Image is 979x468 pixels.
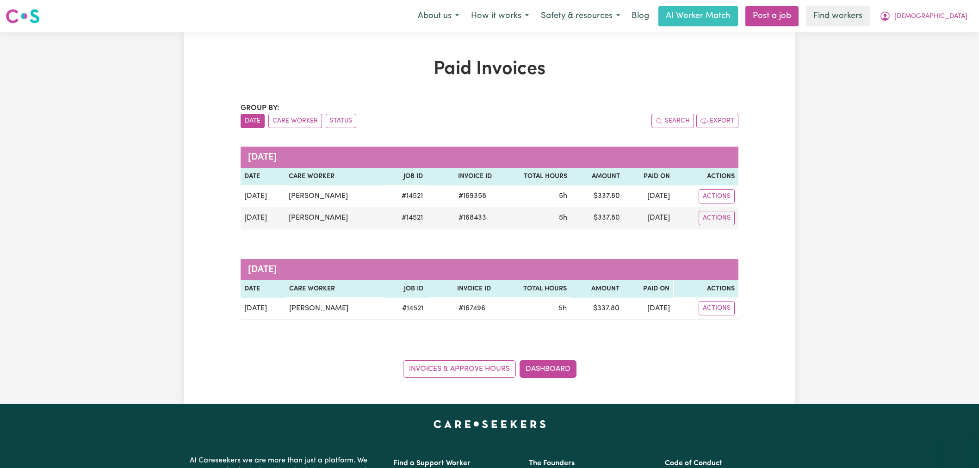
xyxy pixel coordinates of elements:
h1: Paid Invoices [241,58,738,80]
th: Total Hours [496,168,571,185]
td: [PERSON_NAME] [285,185,384,207]
td: # 14521 [384,297,427,320]
button: sort invoices by care worker [268,114,322,128]
button: Search [651,114,694,128]
button: About us [412,6,465,26]
td: [DATE] [624,207,674,229]
a: Careseekers home page [434,420,546,428]
th: Care Worker [285,280,384,298]
span: Group by: [241,105,279,112]
span: 5 hours [559,192,567,200]
th: Job ID [384,168,427,185]
th: Paid On [624,168,674,185]
button: Actions [699,301,735,315]
span: # 167496 [453,303,491,314]
a: Find a Support Worker [393,460,471,467]
a: Invoices & Approve Hours [403,360,516,378]
th: Total Hours [495,280,570,298]
th: Invoice ID [427,280,495,298]
span: # 168433 [453,212,492,223]
span: 5 hours [559,214,567,222]
button: My Account [874,6,973,26]
th: Invoice ID [427,168,495,185]
td: # 14521 [384,185,427,207]
td: $ 337.80 [571,207,624,229]
iframe: Button to launch messaging window [942,431,972,461]
button: Actions [699,189,735,203]
th: Date [241,168,285,185]
td: [DATE] [241,207,285,229]
th: Job ID [384,280,427,298]
td: [DATE] [624,185,674,207]
button: sort invoices by paid status [326,114,356,128]
a: The Founders [529,460,575,467]
caption: [DATE] [241,147,738,168]
td: [DATE] [623,297,674,320]
a: Dashboard [520,360,576,378]
td: [DATE] [241,297,285,320]
button: How it works [465,6,535,26]
th: Amount [570,280,624,298]
th: Amount [571,168,624,185]
a: Post a job [745,6,799,26]
button: Safety & resources [535,6,626,26]
button: Export [696,114,738,128]
td: # 14521 [384,207,427,229]
button: sort invoices by date [241,114,265,128]
th: Actions [674,168,738,185]
a: Find workers [806,6,870,26]
th: Paid On [623,280,674,298]
th: Actions [674,280,738,298]
td: [PERSON_NAME] [285,297,384,320]
td: $ 337.80 [570,297,624,320]
caption: [DATE] [241,259,738,280]
th: Date [241,280,285,298]
a: Blog [626,6,655,26]
td: [PERSON_NAME] [285,207,384,229]
button: Actions [699,211,735,225]
td: [DATE] [241,185,285,207]
td: $ 337.80 [571,185,624,207]
span: # 169358 [453,191,492,202]
a: Careseekers logo [6,6,40,27]
span: 5 hours [558,305,567,312]
img: Careseekers logo [6,8,40,25]
a: Code of Conduct [665,460,722,467]
th: Care Worker [285,168,384,185]
span: [DEMOGRAPHIC_DATA] [894,12,967,22]
a: AI Worker Match [658,6,738,26]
